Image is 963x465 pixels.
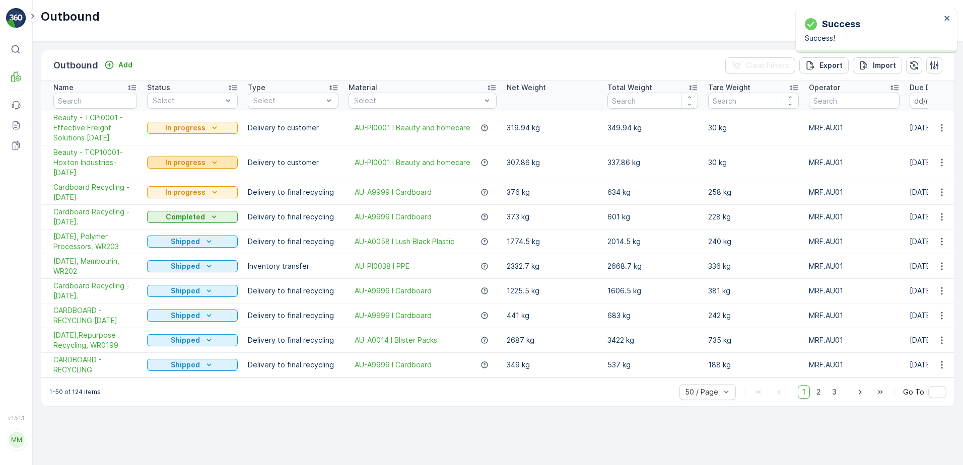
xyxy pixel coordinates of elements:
[248,360,338,370] p: Delivery to final recycling
[147,334,238,346] button: Shipped
[9,215,56,223] span: Tare Weight :
[809,360,900,370] p: MRF.AU01
[507,158,597,168] p: 307.86 kg
[607,123,698,133] p: 349.94 kg
[349,83,377,93] p: Material
[708,123,799,133] p: 30 kg
[9,231,53,240] span: Asset Type :
[507,261,597,271] p: 2332.7 kg
[507,123,597,133] p: 319.94 kg
[59,182,62,190] span: -
[828,385,841,399] span: 3
[171,261,200,271] p: Shipped
[708,360,799,370] p: 188 kg
[355,360,432,370] a: AU-A9999 I Cardboard
[809,261,900,271] p: MRF.AU01
[799,57,849,73] button: Export
[53,147,137,178] span: Beauty - TCP10001- Hoxton Industries- [DATE]
[171,335,200,345] p: Shipped
[6,415,26,421] span: v 1.51.1
[809,83,840,93] p: Operator
[248,83,265,93] p: Type
[53,93,137,109] input: Search
[903,387,924,397] span: Go To
[253,96,323,106] p: Select
[165,187,205,197] p: In progress
[853,57,902,73] button: Import
[53,58,98,72] p: Outbound
[49,388,101,396] p: 1-50 of 124 items
[53,256,137,276] span: [DATE], Mambourin, WR202
[507,187,597,197] p: 376 kg
[53,231,137,252] a: 23/09/2025, Polymer Processors, WR203
[708,187,799,197] p: 258 kg
[708,335,799,345] p: 735 kg
[507,83,546,93] p: Net Weight
[355,261,409,271] a: AU-PI0038 I PPE
[53,355,137,375] a: CARDBOARD - RECYCLING
[819,60,843,70] p: Export
[809,123,900,133] p: MRF.AU01
[355,335,437,345] span: AU-A0014 I Blister Packs
[809,335,900,345] p: MRF.AU01
[708,286,799,296] p: 381 kg
[147,359,238,371] button: Shipped
[507,286,597,296] p: 1225.5 kg
[9,182,59,190] span: Total Weight :
[708,93,799,109] input: Search
[355,311,432,321] a: AU-A9999 I Cardboard
[147,157,238,169] button: In progress
[147,285,238,297] button: Shipped
[6,8,26,28] img: logo
[809,311,900,321] p: MRF.AU01
[53,281,137,301] span: Cardboard Recycling - [DATE].
[355,158,470,168] span: AU-PI0001 I Beauty and homecare
[708,212,799,222] p: 228 kg
[708,237,799,247] p: 240 kg
[53,281,137,301] a: Cardboard Recycling - 9/9/2025.
[507,335,597,345] p: 2687 kg
[53,231,85,240] span: FD Pallet
[147,260,238,272] button: Shipped
[607,187,698,197] p: 634 kg
[9,198,53,207] span: Net Weight :
[166,212,205,222] p: Completed
[607,335,698,345] p: 3422 kg
[355,237,454,247] a: AU-A0058 I Lush Black Plastic
[56,215,60,223] span: -
[53,113,137,143] span: Beauty - TCPI0001 - Effective Freight Solutions [DATE]
[708,158,799,168] p: 30 kg
[248,335,338,345] p: Delivery to final recycling
[248,261,338,271] p: Inventory transfer
[53,330,137,350] a: 02/09/2025,Repurpose Recycling, WR0199
[9,248,43,257] span: Material :
[607,311,698,321] p: 683 kg
[812,385,826,399] span: 2
[355,123,470,133] a: AU-PI0001 I Beauty and homecare
[809,237,900,247] p: MRF.AU01
[147,309,238,322] button: Shipped
[809,158,900,168] p: MRF.AU01
[53,113,137,143] a: Beauty - TCPI0001 - Effective Freight Solutions 2/10/25
[41,9,100,25] p: Outbound
[6,423,26,457] button: MM
[355,286,432,296] a: AU-A9999 I Cardboard
[805,33,941,43] p: Success!
[248,212,338,222] p: Delivery to final recycling
[43,248,126,257] span: AU-PI0022 I Yeast Bags
[165,123,205,133] p: In progress
[355,212,432,222] span: AU-A9999 I Cardboard
[147,122,238,134] button: In progress
[607,212,698,222] p: 601 kg
[708,261,799,271] p: 336 kg
[53,182,137,202] a: Cardboard Recycling - 29.9.25
[147,236,238,248] button: Shipped
[165,158,205,168] p: In progress
[248,187,338,197] p: Delivery to final recycling
[171,237,200,247] p: Shipped
[607,93,698,109] input: Search
[147,186,238,198] button: In progress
